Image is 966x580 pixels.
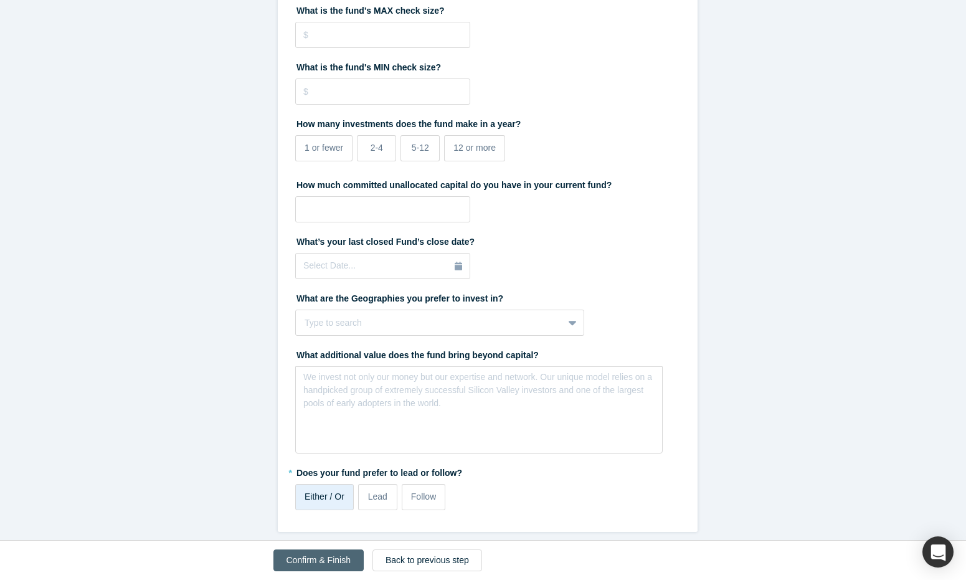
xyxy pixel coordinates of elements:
[295,462,680,480] label: Does your fund prefer to lead or follow?
[295,113,680,131] label: How many investments does the fund make in a year?
[305,143,343,153] span: 1 or fewer
[453,143,496,153] span: 12 or more
[295,288,680,305] label: What are the Geographies you prefer to invest in?
[368,492,387,502] span: Lead
[411,492,436,502] span: Follow
[305,492,344,502] span: Either / Or
[412,143,429,153] span: 5-12
[295,231,680,249] label: What’s your last closed Fund’s close date?
[295,174,680,192] label: How much committed unallocated capital do you have in your current fund?
[295,345,680,362] label: What additional value does the fund bring beyond capital?
[372,549,482,571] button: Back to previous step
[295,57,680,74] label: What is the fund's MIN check size?
[304,371,655,391] div: rdw-editor
[295,366,663,454] div: rdw-wrapper
[273,549,364,571] button: Confirm & Finish
[295,253,470,279] button: Select Date...
[295,22,470,48] input: $
[371,143,383,153] span: 2-4
[303,260,356,270] span: Select Date...
[295,78,470,105] input: $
